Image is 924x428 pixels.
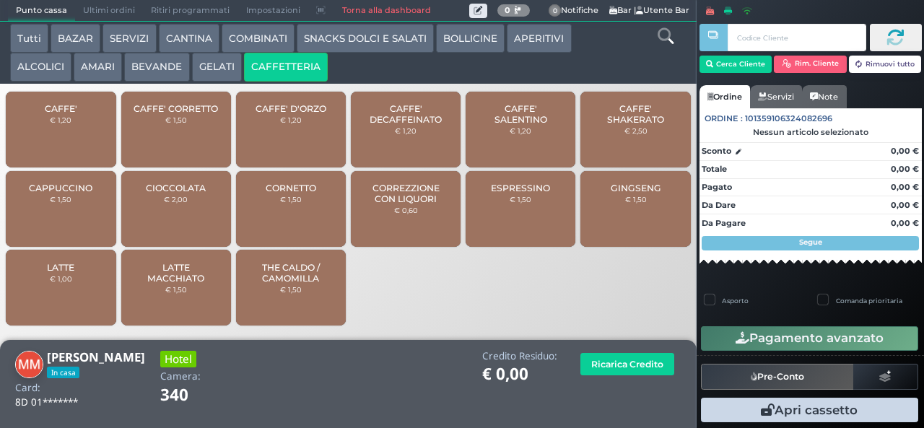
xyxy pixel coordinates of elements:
small: € 2,00 [164,195,188,204]
span: Impostazioni [238,1,308,21]
strong: Da Pagare [702,218,746,228]
span: 101359106324082696 [745,113,832,125]
span: CAFFE' [45,103,77,114]
small: € 1,20 [395,126,417,135]
img: MARIO MIGIANI [15,351,43,379]
label: Comanda prioritaria [836,296,902,305]
small: € 1,50 [165,285,187,294]
strong: 0,00 € [891,182,919,192]
small: € 1,50 [165,115,187,124]
button: BEVANDE [124,53,189,82]
span: GINGSENG [611,183,661,193]
small: € 1,50 [625,195,647,204]
small: € 1,00 [50,274,72,283]
small: € 1,50 [50,195,71,204]
small: € 1,50 [280,285,302,294]
strong: Sconto [702,145,731,157]
button: ALCOLICI [10,53,71,82]
button: SERVIZI [103,24,156,53]
span: CORREZZIONE CON LIQUORI [363,183,449,204]
span: LATTE [47,262,74,273]
button: SNACKS DOLCI E SALATI [297,24,434,53]
button: CAFFETTERIA [244,53,328,82]
span: Punto cassa [8,1,75,21]
button: Tutti [10,24,48,53]
b: 0 [505,5,510,15]
span: CIOCCOLATA [146,183,206,193]
span: CAFFE' SHAKERATO [593,103,679,125]
span: Ultimi ordini [75,1,143,21]
strong: 0,00 € [891,200,919,210]
small: € 1,20 [280,115,302,124]
small: € 1,50 [280,195,302,204]
button: COMBINATI [222,24,295,53]
button: Pagamento avanzato [701,326,918,351]
span: CAFFE' CORRETTO [134,103,218,114]
b: [PERSON_NAME] [47,349,145,365]
a: Note [802,85,846,108]
button: Ricarica Credito [580,353,674,375]
span: CAFFE' D'ORZO [256,103,326,114]
span: CAPPUCCINO [29,183,92,193]
h1: 340 [160,386,229,404]
input: Codice Cliente [728,24,866,51]
span: Ordine : [705,113,743,125]
strong: Totale [702,164,727,174]
span: LATTE MACCHIATO [133,262,219,284]
strong: Pagato [702,182,732,192]
small: € 1,50 [510,195,531,204]
button: CANTINA [159,24,219,53]
span: ESPRESSINO [491,183,550,193]
button: Rim. Cliente [774,56,847,73]
div: Nessun articolo selezionato [699,127,922,137]
strong: Segue [799,237,822,247]
strong: 0,00 € [891,164,919,174]
button: Cerca Cliente [699,56,772,73]
a: Servizi [750,85,802,108]
button: BOLLICINE [436,24,505,53]
button: Pre-Conto [701,364,854,390]
button: Apri cassetto [701,398,918,422]
label: Asporto [722,296,749,305]
button: Rimuovi tutto [849,56,922,73]
strong: 0,00 € [891,146,919,156]
h3: Hotel [160,351,196,367]
small: € 2,50 [624,126,648,135]
span: In casa [47,367,79,378]
button: GELATI [192,53,242,82]
span: CORNETTO [266,183,316,193]
small: € 1,20 [50,115,71,124]
h1: € 0,00 [482,365,557,383]
h4: Camera: [160,371,201,382]
strong: 0,00 € [891,218,919,228]
a: Ordine [699,85,750,108]
span: THE CALDO / CAMOMILLA [248,262,334,284]
strong: Da Dare [702,200,736,210]
button: AMARI [74,53,122,82]
button: BAZAR [51,24,100,53]
button: APERITIVI [507,24,571,53]
h4: Credito Residuo: [482,351,557,362]
span: CAFFE' SALENTINO [478,103,564,125]
span: Ritiri programmati [143,1,237,21]
small: € 1,20 [510,126,531,135]
small: € 0,60 [394,206,418,214]
h4: Card: [15,383,40,393]
span: CAFFE' DECAFFEINATO [363,103,449,125]
span: 0 [549,4,562,17]
a: Torna alla dashboard [334,1,438,21]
